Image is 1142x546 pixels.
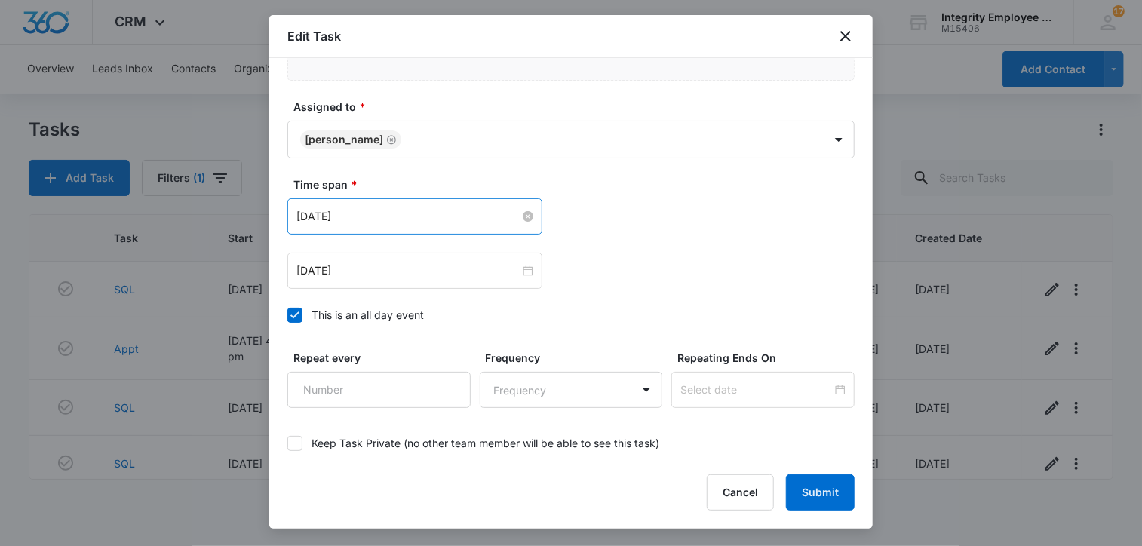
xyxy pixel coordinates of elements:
[837,27,855,45] button: close
[523,211,533,222] span: close-circle
[312,307,424,323] div: This is an all day event
[287,372,471,408] input: Number
[293,99,861,115] label: Assigned to
[296,262,520,279] input: Oct 14, 2025
[312,435,659,451] div: Keep Task Private (no other team member will be able to see this task)
[287,27,341,45] h1: Edit Task
[680,382,832,398] input: Select date
[786,474,855,511] button: Submit
[293,350,477,366] label: Repeat every
[486,350,669,366] label: Frequency
[677,350,861,366] label: Repeating Ends On
[707,474,774,511] button: Cancel
[305,134,383,145] div: [PERSON_NAME]
[293,176,861,192] label: Time span
[383,134,397,145] div: Remove Dan Valentino
[296,208,520,225] input: Oct 14, 2025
